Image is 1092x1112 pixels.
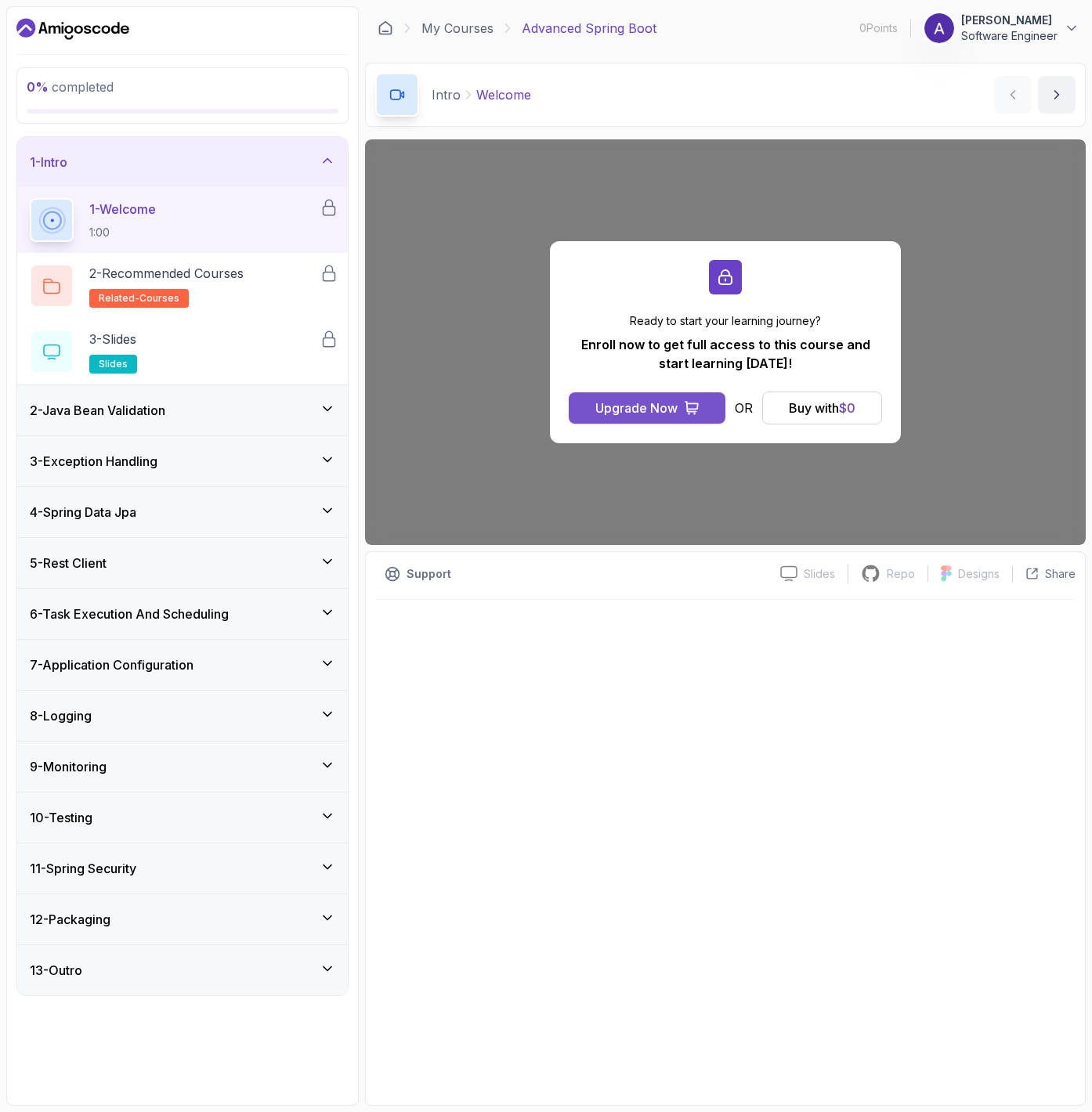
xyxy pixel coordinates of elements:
h3: 10 - Testing [30,808,92,827]
p: Software Engineer [961,28,1058,44]
h3: 1 - Intro [30,153,67,171]
button: 8-Logging [17,691,348,741]
button: 11-Spring Security [17,843,348,894]
h3: 5 - Rest Client [30,554,107,572]
p: 2 - Recommended Courses [89,264,244,283]
p: Share [1045,566,1076,582]
p: Enroll now to get full access to this course and start learning [DATE]! [569,335,882,373]
h3: 7 - Application Configuration [30,655,193,674]
h3: 6 - Task Execution And Scheduling [30,605,229,623]
div: Upgrade Now [595,399,678,417]
button: 2-Recommended Coursesrelated-courses [30,264,335,308]
button: user profile image[PERSON_NAME]Software Engineer [924,13,1079,44]
h3: 11 - Spring Security [30,859,136,878]
button: 6-Task Execution And Scheduling [17,589,348,639]
span: completed [27,79,114,95]
button: 2-Java Bean Validation [17,385,348,435]
button: 3-Slidesslides [30,330,335,374]
button: 12-Packaging [17,894,348,944]
p: Slides [804,566,835,582]
p: Support [407,566,451,582]
button: previous content [994,76,1032,114]
span: related-courses [99,292,179,305]
p: 3 - Slides [89,330,136,348]
span: $ 0 [839,400,855,416]
button: 4-Spring Data Jpa [17,487,348,537]
h3: 2 - Java Bean Validation [30,401,165,420]
h3: 8 - Logging [30,706,92,725]
h3: 9 - Monitoring [30,757,107,776]
button: Upgrade Now [569,392,725,424]
p: OR [735,399,753,417]
p: Repo [887,566,915,582]
p: Ready to start your learning journey? [569,313,882,329]
p: Intro [432,85,461,104]
p: Advanced Spring Boot [522,19,656,38]
a: Dashboard [16,16,129,42]
button: 7-Application Configuration [17,640,348,690]
p: 1:00 [89,225,156,240]
button: 5-Rest Client [17,538,348,588]
div: Buy with [789,399,855,417]
p: Welcome [476,85,531,104]
h3: 12 - Packaging [30,910,110,929]
button: next content [1038,76,1076,114]
img: user profile image [924,13,954,43]
span: slides [99,358,128,370]
a: My Courses [421,19,494,38]
button: 3-Exception Handling [17,436,348,486]
h3: 3 - Exception Handling [30,452,157,471]
button: Buy with$0 [762,392,882,424]
button: 10-Testing [17,792,348,843]
button: Share [1012,566,1076,582]
button: 13-Outro [17,945,348,995]
button: 9-Monitoring [17,742,348,792]
a: Dashboard [378,20,393,36]
h3: 13 - Outro [30,961,82,980]
span: 0 % [27,79,49,95]
p: Designs [958,566,1000,582]
button: Support button [375,561,461,587]
h3: 4 - Spring Data Jpa [30,503,136,522]
p: 1 - Welcome [89,200,156,218]
p: [PERSON_NAME] [961,13,1058,28]
button: 1-Welcome1:00 [30,198,335,242]
button: 1-Intro [17,137,348,187]
p: 0 Points [859,20,898,36]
